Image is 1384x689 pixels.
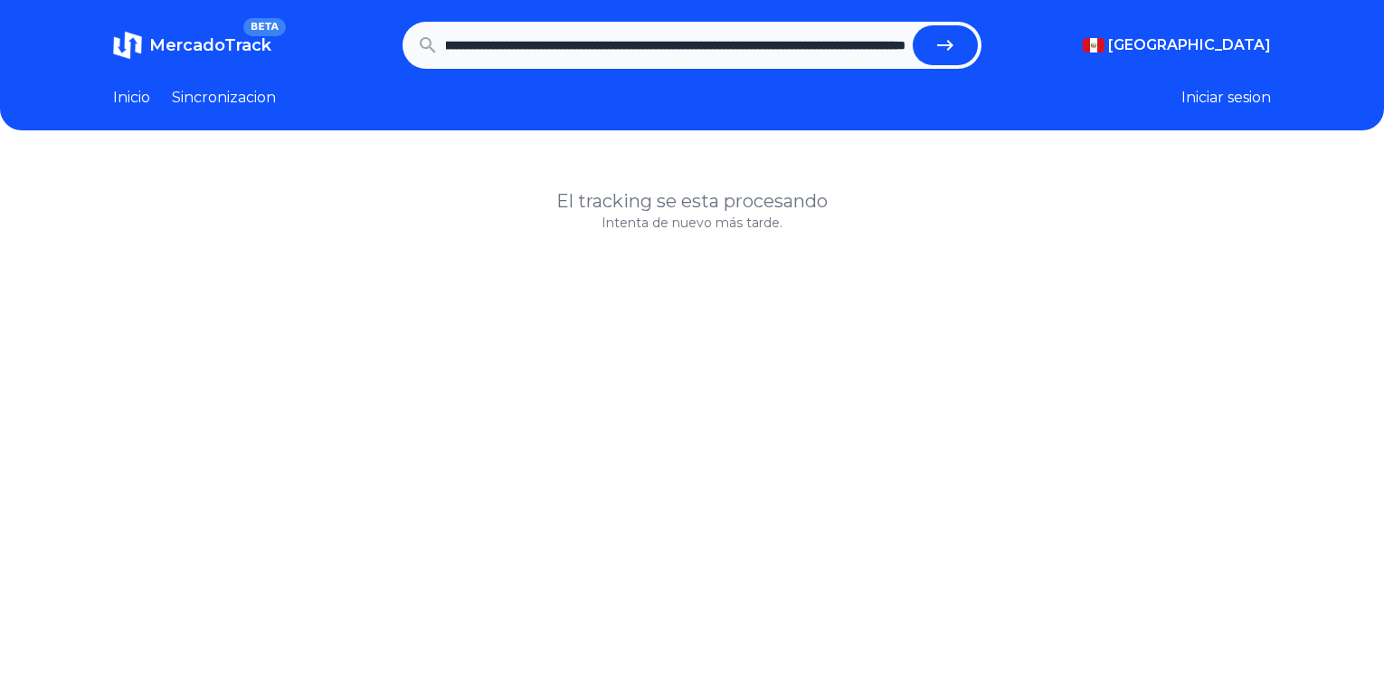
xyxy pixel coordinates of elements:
[113,87,150,109] a: Inicio
[113,214,1271,232] p: Intenta de nuevo más tarde.
[243,18,286,36] span: BETA
[172,87,276,109] a: Sincronizacion
[1108,34,1271,56] span: [GEOGRAPHIC_DATA]
[1181,87,1271,109] button: Iniciar sesion
[113,188,1271,214] h1: El tracking se esta procesando
[149,35,271,55] span: MercadoTrack
[1083,34,1271,56] button: [GEOGRAPHIC_DATA]
[113,31,142,60] img: MercadoTrack
[1083,38,1104,53] img: Peru
[113,31,271,60] a: MercadoTrackBETA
